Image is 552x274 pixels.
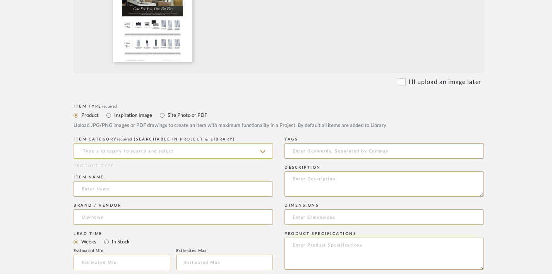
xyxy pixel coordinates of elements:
div: Description [285,165,484,170]
div: Tags [285,137,484,142]
div: Upload JPG/PNG images or PDF drawings to create an item with maximum functionality in a Project. ... [74,122,484,130]
label: I'll upload an image later [409,77,481,87]
div: Estimated Min [74,248,170,253]
input: Estimated Min [74,255,170,270]
span: (Searchable in Project & Library) [134,137,235,141]
div: Dimensions [285,203,484,208]
mat-radio-group: Select item type [74,110,484,120]
div: Item name [74,175,273,180]
div: Item Type [74,104,484,109]
span: required [117,137,132,141]
div: Product Specifications [285,231,484,236]
label: In Stock [111,238,130,246]
div: ITEM CATEGORY [74,137,273,142]
label: Inspiration Image [113,111,152,120]
mat-radio-group: Select item type [74,237,273,247]
div: PRODUCT TYPE [74,163,273,169]
input: Enter Dimensions [285,209,484,225]
div: Lead Time [74,231,273,236]
label: Weeks [81,238,96,246]
span: required [102,104,117,108]
input: Estimated Max [176,255,273,270]
input: Type a category to search and select [74,143,273,159]
label: Site Photo or PDF [167,111,207,120]
label: Product [81,111,99,120]
input: Enter Keywords, Separated by Commas [285,143,484,159]
div: Estimated Max [176,248,273,253]
input: Unknown [74,209,273,225]
div: Brand / Vendor [74,203,273,208]
input: Enter Name [74,181,273,197]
